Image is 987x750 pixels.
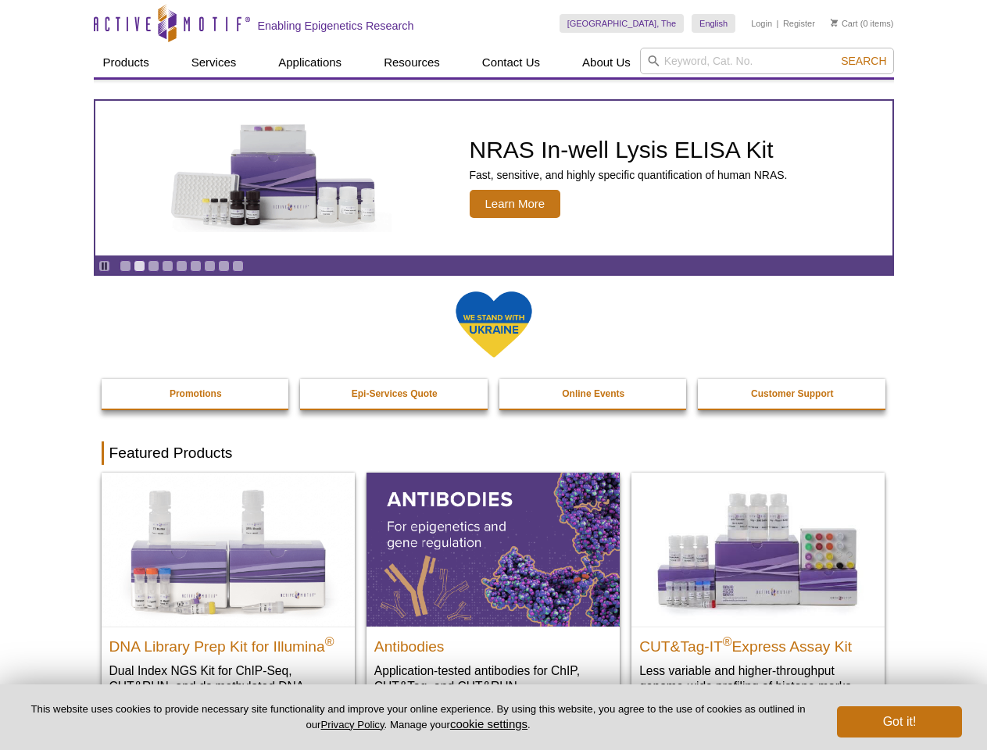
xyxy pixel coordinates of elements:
a: Toggle autoplay [98,260,110,272]
strong: Online Events [562,388,624,399]
strong: Epi-Services Quote [352,388,438,399]
span: Search [841,55,886,67]
a: DNA Library Prep Kit for Illumina DNA Library Prep Kit for Illumina® Dual Index NGS Kit for ChIP-... [102,473,355,725]
a: Go to slide 8 [218,260,230,272]
img: NRAS In-well Lysis ELISA Kit [157,124,392,232]
a: Go to slide 1 [120,260,131,272]
article: NRAS In-well Lysis ELISA Kit [95,101,892,255]
a: Register [783,18,815,29]
a: Go to slide 7 [204,260,216,272]
button: cookie settings [450,717,527,730]
sup: ® [325,634,334,648]
sup: ® [723,634,732,648]
img: All Antibodies [367,473,620,626]
a: Resources [374,48,449,77]
a: Go to slide 3 [148,260,159,272]
a: About Us [573,48,640,77]
a: Promotions [102,379,291,409]
a: [GEOGRAPHIC_DATA], The [560,14,684,33]
a: Privacy Policy [320,719,384,730]
a: All Antibodies Antibodies Application-tested antibodies for ChIP, CUT&Tag, and CUT&RUN. [367,473,620,709]
img: CUT&Tag-IT® Express Assay Kit [631,473,885,626]
strong: Promotions [170,388,222,399]
a: Go to slide 2 [134,260,145,272]
p: Fast, sensitive, and highly specific quantification of human NRAS. [470,168,788,182]
a: Go to slide 9 [232,260,244,272]
a: Go to slide 5 [176,260,188,272]
p: This website uses cookies to provide necessary site functionality and improve your online experie... [25,702,811,732]
a: Login [751,18,772,29]
img: We Stand With Ukraine [455,290,533,359]
a: Epi-Services Quote [300,379,489,409]
p: Less variable and higher-throughput genome-wide profiling of histone marks​. [639,662,877,695]
a: CUT&Tag-IT® Express Assay Kit CUT&Tag-IT®Express Assay Kit Less variable and higher-throughput ge... [631,473,885,709]
p: Application-tested antibodies for ChIP, CUT&Tag, and CUT&RUN. [374,662,612,695]
a: Cart [831,18,858,29]
a: Go to slide 4 [162,260,173,272]
img: Your Cart [831,19,838,27]
p: Dual Index NGS Kit for ChIP-Seq, CUT&RUN, and ds methylated DNA assays. [109,662,347,710]
input: Keyword, Cat. No. [640,48,894,74]
a: Applications [269,48,351,77]
a: Online Events [499,379,688,409]
a: Customer Support [698,379,887,409]
a: NRAS In-well Lysis ELISA Kit NRAS In-well Lysis ELISA Kit Fast, sensitive, and highly specific qu... [95,101,892,255]
h2: Enabling Epigenetics Research [258,19,414,33]
h2: DNA Library Prep Kit for Illumina [109,631,347,655]
h2: Antibodies [374,631,612,655]
a: Services [182,48,246,77]
span: Learn More [470,190,561,218]
img: DNA Library Prep Kit for Illumina [102,473,355,626]
a: Go to slide 6 [190,260,202,272]
button: Search [836,54,891,68]
a: English [692,14,735,33]
h2: CUT&Tag-IT Express Assay Kit [639,631,877,655]
li: | [777,14,779,33]
h2: Featured Products [102,441,886,465]
a: Products [94,48,159,77]
a: Contact Us [473,48,549,77]
li: (0 items) [831,14,894,33]
button: Got it! [837,706,962,737]
h2: NRAS In-well Lysis ELISA Kit [470,138,788,162]
strong: Customer Support [751,388,833,399]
